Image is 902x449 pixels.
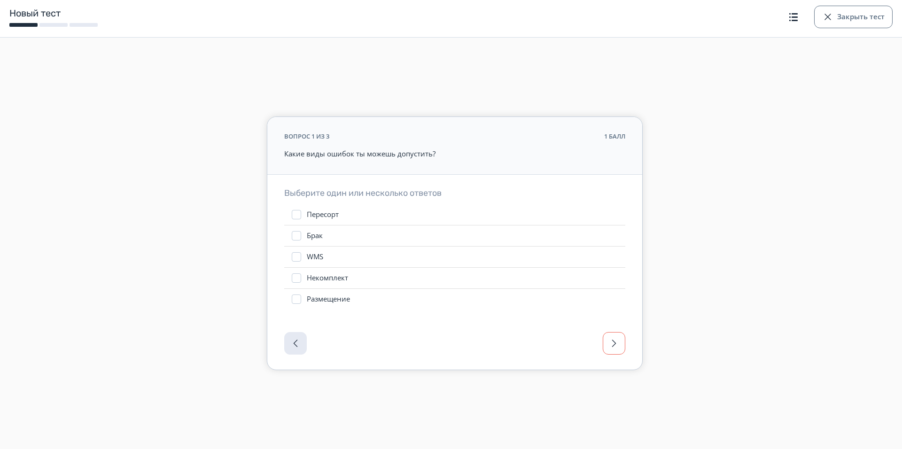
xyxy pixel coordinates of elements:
[284,188,625,199] h3: Выберите один или несколько ответов
[284,132,329,141] div: вопрос 1 из 3
[307,210,339,219] div: Пересорт
[604,132,625,141] div: 1 балл
[307,231,323,240] div: Брак
[814,6,893,28] button: Закрыть тест
[307,252,323,262] div: WMS
[307,294,350,304] div: Размещение
[307,273,348,283] div: Некомплект
[9,7,752,19] h1: Новый тест
[284,148,625,159] p: Какие виды ошибок ты можешь допустить?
